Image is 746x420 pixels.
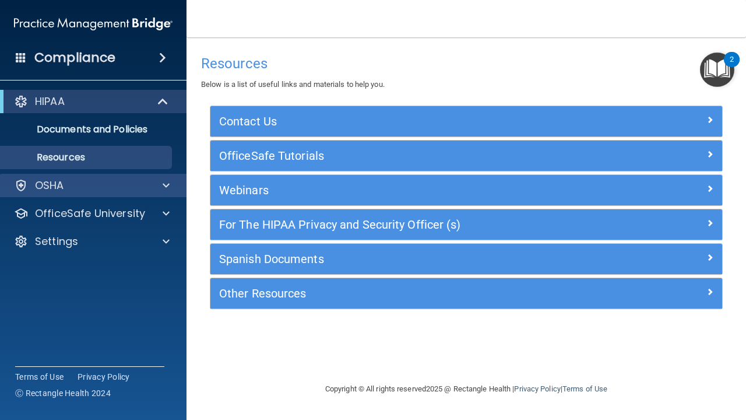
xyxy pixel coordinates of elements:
p: HIPAA [35,94,65,108]
div: 2 [730,60,734,75]
a: Privacy Policy [78,371,130,383]
h5: Webinars [219,184,586,197]
iframe: Drift Widget Chat Controller [688,351,732,395]
h5: Spanish Documents [219,253,586,265]
h5: For The HIPAA Privacy and Security Officer (s) [219,218,586,231]
p: Resources [8,152,167,163]
p: Documents and Policies [8,124,167,135]
img: PMB logo [14,12,173,36]
h5: OfficeSafe Tutorials [219,149,586,162]
a: Privacy Policy [514,384,560,393]
a: Terms of Use [562,384,607,393]
p: Settings [35,235,78,249]
span: Below is a list of useful links and materials to help you. [201,80,385,89]
span: Ⓒ Rectangle Health 2024 [15,387,111,399]
a: Spanish Documents [219,250,713,268]
a: OSHA [14,178,170,192]
a: Webinars [219,181,713,199]
p: OSHA [35,178,64,192]
a: Settings [14,235,170,249]
button: Open Resource Center, 2 new notifications [700,52,734,87]
a: Other Resources [219,284,713,303]
h4: Resources [201,56,731,71]
p: OfficeSafe University [35,206,145,220]
div: Copyright © All rights reserved 2025 @ Rectangle Health | | [254,370,679,408]
a: For The HIPAA Privacy and Security Officer (s) [219,215,713,234]
a: HIPAA [14,94,169,108]
h4: Compliance [34,50,115,66]
a: Contact Us [219,112,713,131]
a: OfficeSafe University [14,206,170,220]
h5: Contact Us [219,115,586,128]
h5: Other Resources [219,287,586,300]
a: OfficeSafe Tutorials [219,146,713,165]
a: Terms of Use [15,371,64,383]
